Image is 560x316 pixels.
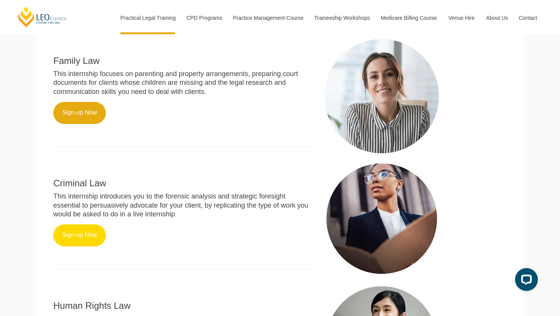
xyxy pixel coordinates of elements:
[513,2,543,34] a: Contact
[115,2,181,34] a: Practical Legal Training
[53,70,313,96] p: This internship focuses on parenting and property arrangements, preparing court documents for cli...
[509,265,541,297] iframe: LiveChat chat widget
[53,192,313,219] p: This internship introduces you to the forensic analysis and strategic foresight essential to pers...
[53,178,313,188] h2: Criminal Law
[53,301,313,311] h2: Human Rights Law
[53,224,106,246] a: Sign-up Now
[53,102,106,124] a: Sign-up Now
[181,2,227,34] a: CPD Programs
[375,2,443,34] a: Medicare Billing Course
[227,2,309,34] a: Practice Management Course
[443,2,480,34] a: Venue Hire
[53,56,313,66] h2: Family Law
[309,2,375,34] a: Traineeship Workshops
[480,2,513,34] a: About Us
[17,6,68,28] a: [PERSON_NAME] Centre for Law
